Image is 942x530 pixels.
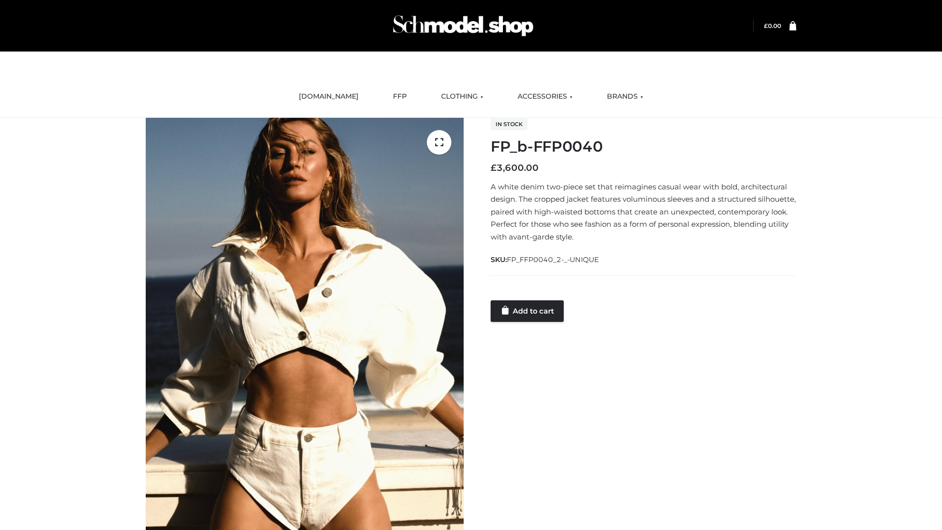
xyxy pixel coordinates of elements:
a: FFP [386,86,414,107]
span: SKU: [491,254,600,265]
span: £ [491,162,497,173]
span: £ [764,22,768,29]
bdi: 3,600.00 [491,162,539,173]
a: [DOMAIN_NAME] [291,86,366,107]
span: In stock [491,118,527,130]
img: Schmodel Admin 964 [390,6,537,45]
a: £0.00 [764,22,781,29]
a: Add to cart [491,300,564,322]
bdi: 0.00 [764,22,781,29]
span: FP_FFP0040_2-_-UNIQUE [507,255,599,264]
a: BRANDS [600,86,651,107]
a: ACCESSORIES [510,86,580,107]
p: A white denim two-piece set that reimagines casual wear with bold, architectural design. The crop... [491,181,796,243]
a: CLOTHING [434,86,491,107]
h1: FP_b-FFP0040 [491,138,796,156]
